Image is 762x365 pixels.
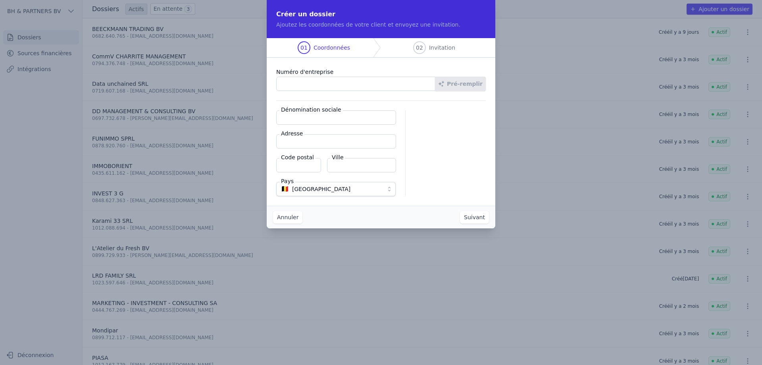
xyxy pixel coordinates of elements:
button: Pré-remplir [435,77,486,91]
p: Ajoutez les coordonnées de votre client et envoyez une invitation. [276,21,486,29]
label: Ville [330,153,345,161]
button: Suivant [460,211,489,224]
label: Dénomination sociale [279,106,343,114]
span: 🇧🇪 [281,187,289,191]
label: Numéro d'entreprise [276,67,486,77]
span: Coordonnées [314,44,350,52]
span: [GEOGRAPHIC_DATA] [292,184,350,194]
label: Pays [279,177,295,185]
label: Code postal [279,153,316,161]
span: 01 [300,44,308,52]
h2: Créer un dossier [276,10,486,19]
label: Adresse [279,129,304,137]
button: Annuler [273,211,302,224]
nav: Progress [267,38,495,58]
span: 02 [416,44,423,52]
button: 🇧🇪 [GEOGRAPHIC_DATA] [276,182,396,196]
span: Invitation [429,44,455,52]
